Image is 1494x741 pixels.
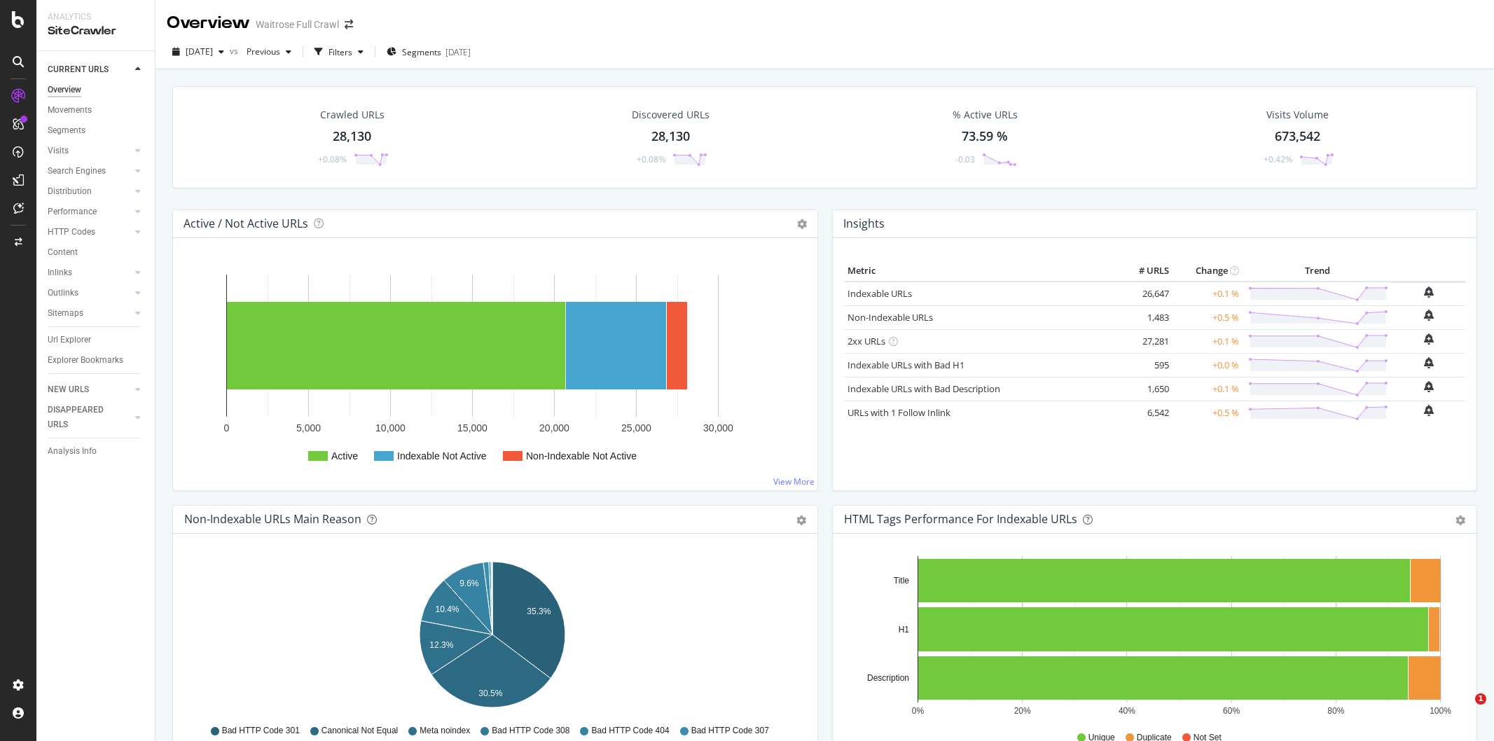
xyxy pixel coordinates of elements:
div: Waitrose Full Crawl [256,18,339,32]
div: Segments [48,123,85,138]
a: Analysis Info [48,444,145,459]
a: HTTP Codes [48,225,131,240]
div: bell-plus [1424,333,1434,345]
text: Active [331,450,358,462]
div: CURRENT URLS [48,62,109,77]
text: Indexable Not Active [397,450,487,462]
a: Explorer Bookmarks [48,353,145,368]
text: 20,000 [539,422,569,434]
div: % Active URLs [953,108,1018,122]
div: Analysis Info [48,444,97,459]
text: Title [893,576,909,586]
div: Overview [48,83,81,97]
text: 40% [1118,706,1135,716]
div: Crawled URLs [320,108,385,122]
td: +0.0 % [1173,353,1243,377]
text: Description [866,673,908,683]
div: gear [1455,515,1465,525]
a: URLs with 1 Follow Inlink [848,406,950,419]
iframe: Intercom live chat [1446,693,1480,727]
text: 80% [1327,706,1344,716]
div: Sitemaps [48,306,83,321]
div: NEW URLS [48,382,89,397]
span: 1 [1475,693,1486,705]
a: Search Engines [48,164,131,179]
td: 1,483 [1116,305,1173,329]
text: 0% [911,706,924,716]
text: 100% [1430,706,1451,716]
a: Indexable URLs [848,287,912,300]
text: 5,000 [296,422,321,434]
td: 595 [1116,353,1173,377]
svg: A chart. [184,261,800,479]
i: Options [797,219,807,229]
text: Non-Indexable Not Active [526,450,637,462]
div: HTML Tags Performance for Indexable URLs [844,512,1077,526]
span: Previous [241,46,280,57]
th: Trend [1243,261,1392,282]
a: Overview [48,83,145,97]
td: +0.1 % [1173,329,1243,353]
div: SiteCrawler [48,23,144,39]
span: Bad HTTP Code 308 [492,725,569,737]
div: gear [796,515,806,525]
div: Filters [328,46,352,58]
text: 9.6% [459,579,479,588]
a: CURRENT URLS [48,62,131,77]
text: 10.4% [435,604,459,614]
div: A chart. [844,556,1460,719]
div: bell-plus [1424,286,1434,298]
div: Overview [167,11,250,35]
td: +0.5 % [1173,305,1243,329]
div: A chart. [184,556,800,719]
div: DISAPPEARED URLS [48,403,118,432]
a: Performance [48,205,131,219]
text: 12.3% [429,640,453,650]
div: +0.08% [318,153,347,165]
div: Visits Volume [1266,108,1329,122]
th: # URLS [1116,261,1173,282]
text: 35.3% [527,607,551,616]
th: Change [1173,261,1243,282]
span: Bad HTTP Code 404 [591,725,669,737]
div: 673,542 [1275,127,1320,146]
td: +0.1 % [1173,282,1243,306]
div: Inlinks [48,265,72,280]
button: Filters [309,41,369,63]
a: View More [773,476,815,487]
div: Movements [48,103,92,118]
td: 26,647 [1116,282,1173,306]
button: [DATE] [167,41,230,63]
a: Url Explorer [48,333,145,347]
a: NEW URLS [48,382,131,397]
a: Movements [48,103,145,118]
td: +0.1 % [1173,377,1243,401]
a: Non-Indexable URLs [848,311,933,324]
div: bell-plus [1424,310,1434,321]
div: bell-plus [1424,381,1434,392]
a: Indexable URLs with Bad H1 [848,359,964,371]
td: 1,650 [1116,377,1173,401]
div: Performance [48,205,97,219]
text: 25,000 [621,422,651,434]
a: Content [48,245,145,260]
div: arrow-right-arrow-left [345,20,353,29]
span: vs [230,45,241,57]
div: 73.59 % [962,127,1008,146]
th: Metric [844,261,1117,282]
span: Canonical Not Equal [321,725,398,737]
div: Explorer Bookmarks [48,353,123,368]
div: Non-Indexable URLs Main Reason [184,512,361,526]
a: Visits [48,144,131,158]
div: Url Explorer [48,333,91,347]
div: +0.42% [1264,153,1292,165]
h4: Insights [843,214,885,233]
div: Search Engines [48,164,106,179]
td: 27,281 [1116,329,1173,353]
div: Content [48,245,78,260]
div: 28,130 [651,127,690,146]
text: 30.5% [478,688,502,698]
a: Indexable URLs with Bad Description [848,382,1000,395]
div: Visits [48,144,69,158]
